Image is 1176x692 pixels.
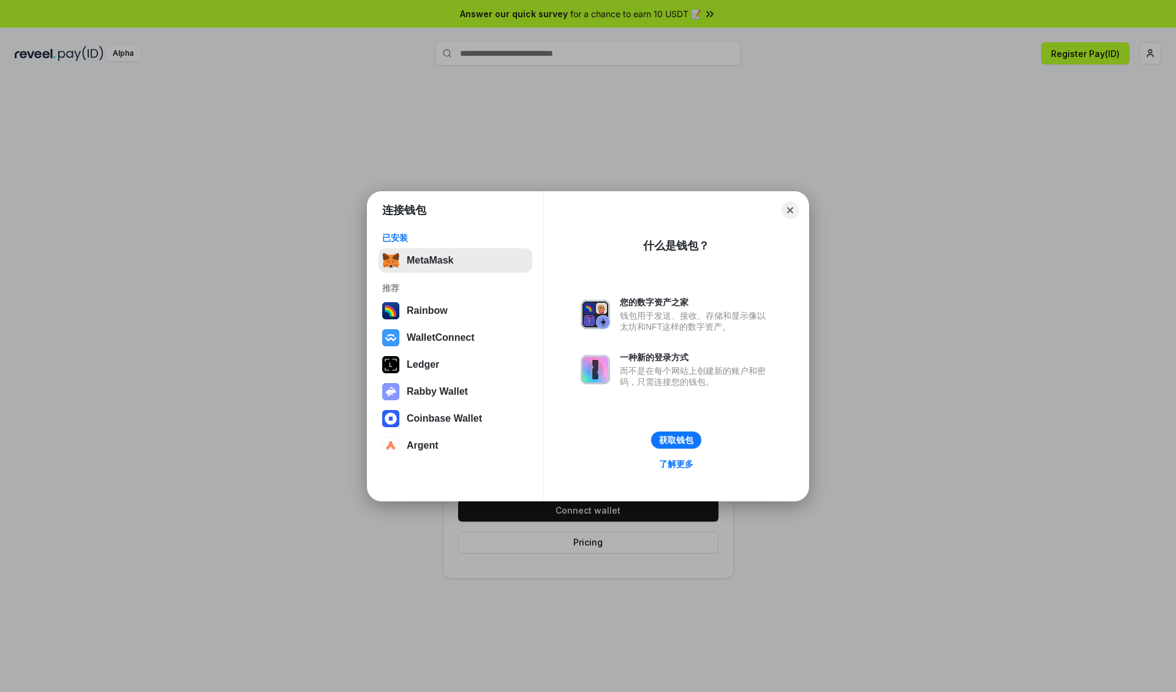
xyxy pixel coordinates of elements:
[620,310,772,332] div: 钱包用于发送、接收、存储和显示像以太坊和NFT这样的数字资产。
[407,255,453,266] div: MetaMask
[379,325,532,350] button: WalletConnect
[382,410,399,427] img: svg+xml,%3Csvg%20width%3D%2228%22%20height%3D%2228%22%20viewBox%3D%220%200%2028%2028%22%20fill%3D...
[643,238,709,253] div: 什么是钱包？
[407,413,482,424] div: Coinbase Wallet
[620,297,772,308] div: 您的数字资产之家
[382,383,399,400] img: svg+xml,%3Csvg%20xmlns%3D%22http%3A%2F%2Fwww.w3.org%2F2000%2Fsvg%22%20fill%3D%22none%22%20viewBox...
[407,386,468,397] div: Rabby Wallet
[382,232,529,243] div: 已安装
[382,437,399,454] img: svg+xml,%3Csvg%20width%3D%2228%22%20height%3D%2228%22%20viewBox%3D%220%200%2028%2028%22%20fill%3D...
[407,359,439,370] div: Ledger
[379,379,532,404] button: Rabby Wallet
[379,248,532,273] button: MetaMask
[659,435,693,446] div: 获取钱包
[407,305,448,316] div: Rainbow
[782,202,799,219] button: Close
[581,300,610,329] img: svg+xml,%3Csvg%20xmlns%3D%22http%3A%2F%2Fwww.w3.org%2F2000%2Fsvg%22%20fill%3D%22none%22%20viewBox...
[382,356,399,373] img: svg+xml,%3Csvg%20xmlns%3D%22http%3A%2F%2Fwww.w3.org%2F2000%2Fsvg%22%20width%3D%2228%22%20height%3...
[379,298,532,323] button: Rainbow
[407,332,475,343] div: WalletConnect
[382,283,529,294] div: 推荐
[581,355,610,384] img: svg+xml,%3Csvg%20xmlns%3D%22http%3A%2F%2Fwww.w3.org%2F2000%2Fsvg%22%20fill%3D%22none%22%20viewBox...
[382,252,399,269] img: svg+xml,%3Csvg%20fill%3D%22none%22%20height%3D%2233%22%20viewBox%3D%220%200%2035%2033%22%20width%...
[659,458,693,470] div: 了解更多
[652,456,701,472] a: 了解更多
[620,352,772,363] div: 一种新的登录方式
[382,203,426,218] h1: 连接钱包
[382,329,399,346] img: svg+xml,%3Csvg%20width%3D%2228%22%20height%3D%2228%22%20viewBox%3D%220%200%2028%2028%22%20fill%3D...
[651,432,701,449] button: 获取钱包
[407,440,439,451] div: Argent
[382,302,399,319] img: svg+xml,%3Csvg%20width%3D%22120%22%20height%3D%22120%22%20viewBox%3D%220%200%20120%20120%22%20fil...
[620,365,772,387] div: 而不是在每个网站上创建新的账户和密码，只需连接您的钱包。
[379,352,532,377] button: Ledger
[379,406,532,431] button: Coinbase Wallet
[379,433,532,458] button: Argent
